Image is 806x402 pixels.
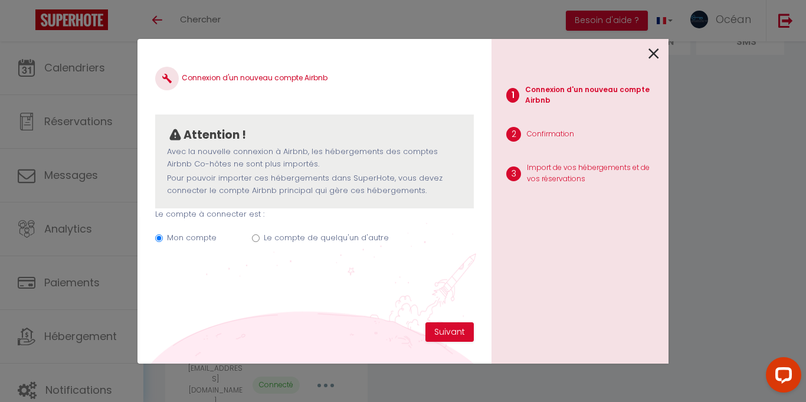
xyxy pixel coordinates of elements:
[756,352,806,402] iframe: LiveChat chat widget
[167,172,462,197] p: Pour pouvoir importer ces hébergements dans SuperHote, vous devez connecter le compte Airbnb prin...
[506,166,521,181] span: 3
[425,322,474,342] button: Suivant
[155,208,474,220] p: Le compte à connecter est :
[167,146,462,170] p: Avec la nouvelle connexion à Airbnb, les hébergements des comptes Airbnb Co-hôtes ne sont plus im...
[264,232,389,244] label: Le compte de quelqu'un d'autre
[506,88,519,103] span: 1
[527,162,659,185] p: Import de vos hébergements et de vos réservations
[525,84,659,107] p: Connexion d'un nouveau compte Airbnb
[184,126,246,144] p: Attention !
[167,232,217,244] label: Mon compte
[527,129,574,140] p: Confirmation
[506,127,521,142] span: 2
[155,67,474,90] h4: Connexion d'un nouveau compte Airbnb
